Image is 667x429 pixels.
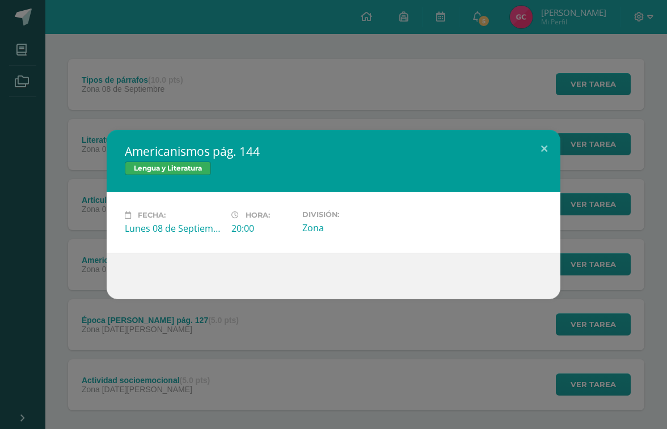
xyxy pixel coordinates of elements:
[302,210,400,219] label: División:
[528,130,560,168] button: Close (Esc)
[125,162,211,175] span: Lengua y Literatura
[302,222,400,234] div: Zona
[231,222,293,235] div: 20:00
[125,143,542,159] h2: Americanismos pág. 144
[125,222,222,235] div: Lunes 08 de Septiembre
[138,211,166,219] span: Fecha:
[246,211,270,219] span: Hora:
